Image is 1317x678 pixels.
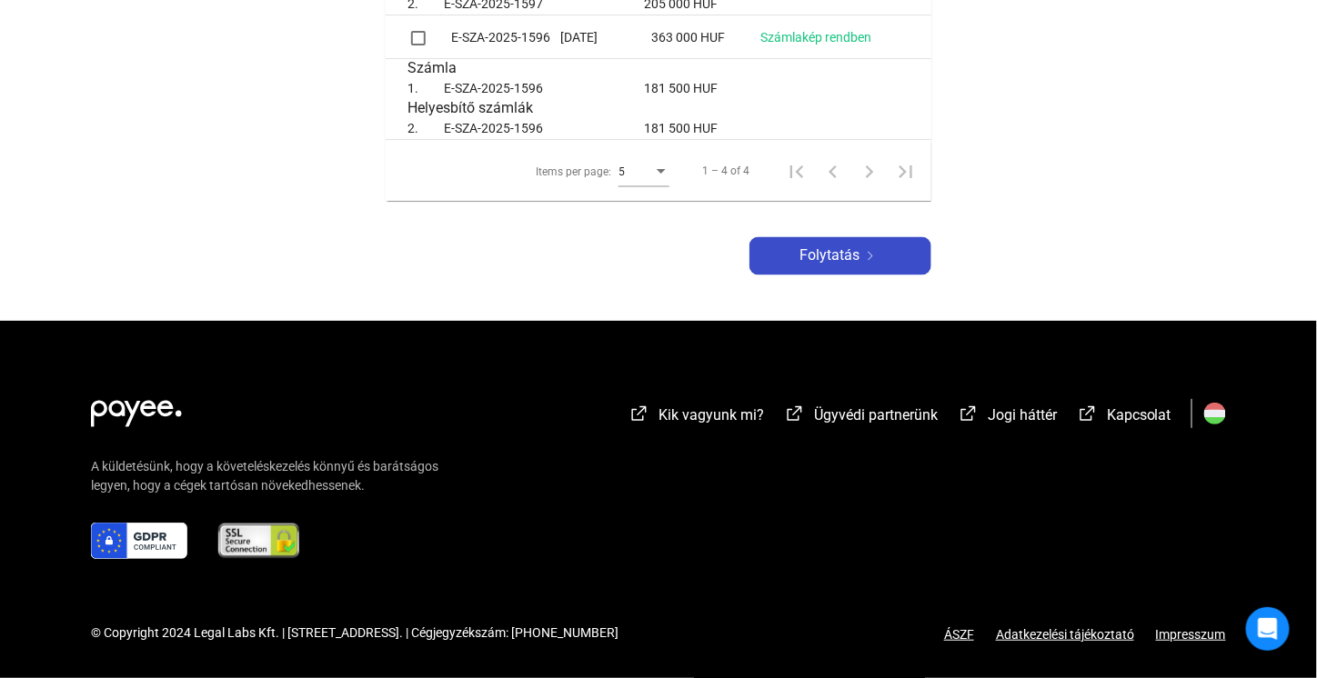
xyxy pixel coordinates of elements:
div: Számla [407,59,910,77]
td: E-SZA-2025-1596 [451,15,560,59]
a: ÁSZF [944,627,974,642]
div: Open Intercom Messenger [1246,607,1290,651]
td: 363 000 HUF [651,15,760,59]
img: gdpr [91,523,187,559]
td: [DATE] [560,15,651,59]
a: Impresszum [1156,627,1226,642]
a: external-link-whiteJogi háttér [958,409,1057,426]
span: 5 [618,165,625,178]
button: Folytatásarrow-right-white [749,237,931,275]
a: external-link-whiteKapcsolat [1077,409,1171,426]
span: Folytatás [799,245,860,267]
td: 181 500 HUF [644,117,910,139]
div: Helyesbítő számlák [407,99,910,117]
mat-select: Items per page: [618,160,669,182]
img: external-link-white [784,404,806,423]
td: E-SZA-2025-1596 [444,117,644,139]
td: 181 500 HUF [644,77,910,99]
a: Adatkezelési tájékoztató [974,627,1156,642]
img: external-link-white [628,404,650,423]
td: 2. [407,117,444,139]
img: external-link-white [958,404,980,423]
button: First page [779,153,815,189]
a: Számlakép rendben [760,30,871,45]
span: Ügyvédi partnerünk [814,406,938,424]
div: Items per page: [536,161,611,183]
span: Kik vagyunk mi? [658,406,764,424]
img: white-payee-white-dot.svg [91,390,182,427]
img: external-link-white [1077,404,1099,423]
button: Previous page [815,153,851,189]
button: Next page [851,153,888,189]
span: Kapcsolat [1107,406,1171,424]
button: Last page [888,153,924,189]
a: external-link-whiteÜgyvédi partnerünk [784,409,938,426]
div: © Copyright 2024 Legal Labs Kft. | [STREET_ADDRESS]. | Cégjegyzékszám: [PHONE_NUMBER] [91,623,618,643]
div: 1 – 4 of 4 [702,160,749,182]
td: 1. [407,77,444,99]
img: arrow-right-white [860,252,881,261]
td: E-SZA-2025-1596 [444,77,644,99]
img: ssl [216,523,301,559]
a: external-link-whiteKik vagyunk mi? [628,409,764,426]
span: Jogi háttér [988,406,1057,424]
img: HU.svg [1204,403,1226,424]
